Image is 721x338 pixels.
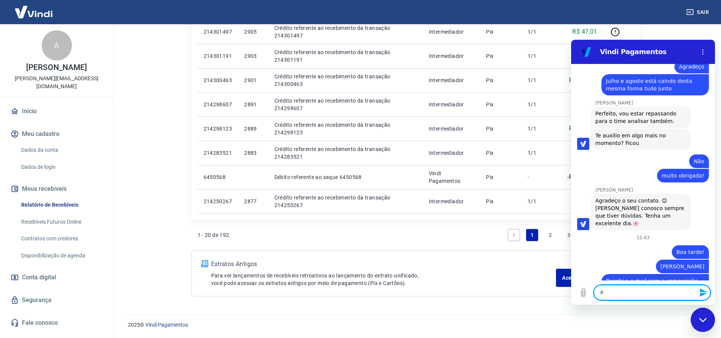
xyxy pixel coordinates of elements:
p: 1/1 [528,198,550,205]
p: Crédito referente ao recebimento da transação 214298123 [274,121,417,136]
a: Fale conosco [9,315,104,331]
p: 1/1 [528,52,550,60]
p: Crédito referente ao recebimento da transação 214301191 [274,48,417,64]
a: Page 1 is your current page [526,229,538,241]
a: Page 2 [545,229,557,241]
div: A [42,30,72,61]
p: 214250267 [204,198,232,205]
a: Recebíveis Futuros Online [18,214,104,230]
p: 1/1 [528,149,550,157]
p: 2901 [244,76,262,84]
p: Crédito referente ao recebimento da transação 214300463 [274,73,417,88]
p: 2889 [244,125,262,132]
p: [PERSON_NAME] [26,64,87,72]
iframe: Janela de mensagens [571,40,715,305]
p: Intermediador [429,198,474,205]
a: Conta digital [9,269,104,286]
a: Previous page [508,229,520,241]
p: Pix [486,101,515,108]
p: 2025 © [128,321,703,329]
p: 214301497 [204,28,232,36]
p: 1/1 [528,28,550,36]
p: 1/1 [528,101,550,108]
p: [PERSON_NAME][EMAIL_ADDRESS][DOMAIN_NAME] [6,75,107,90]
p: 2905 [244,28,262,36]
p: Pix [486,28,515,36]
p: - [528,173,550,181]
ul: Pagination [505,226,634,244]
p: 214300463 [204,76,232,84]
p: Pix [486,125,515,132]
a: Vindi Pagamentos [145,322,188,328]
p: R$ 47,01 [572,27,597,36]
p: Pix [486,173,515,181]
p: 2891 [244,101,262,108]
img: Vindi [9,0,58,23]
p: Crédito referente ao recebimento da transação 214283521 [274,145,417,160]
a: Acesse Extratos Antigos [556,269,630,287]
p: 1 - 20 de 192 [198,231,229,239]
p: Pix [486,198,515,205]
p: 214283521 [204,149,232,157]
p: Pix [486,149,515,157]
p: Pix [486,76,515,84]
p: Intermediador [429,101,474,108]
p: Crédito referente ao recebimento da transação 214250267 [274,194,417,209]
button: Meus recebíveis [9,181,104,197]
p: Intermediador [429,76,474,84]
p: 214298123 [204,125,232,132]
button: Sair [685,5,712,19]
p: R$ 176,02 [569,124,597,133]
a: Início [9,103,104,120]
p: 214301191 [204,52,232,60]
p: Intermediador [429,28,474,36]
p: Para ver lançamentos de recebíveis retroativos ao lançamento do extrato unificado, você pode aces... [211,272,556,287]
p: 6450568 [204,173,232,181]
a: Contratos com credores [18,231,104,246]
p: 2903 [244,52,262,60]
p: Débito referente ao saque 6450568 [274,173,417,181]
a: Dados da conta [18,142,104,158]
p: R$ 108,98 [569,76,597,85]
p: Intermediador [429,125,474,132]
p: 214298607 [204,101,232,108]
a: Segurança [9,292,104,308]
p: 1/1 [528,76,550,84]
p: 2877 [244,198,262,205]
p: Intermediador [429,52,474,60]
p: 1/1 [528,125,550,132]
a: Relatório de Recebíveis [18,197,104,213]
p: -R$ 471,34 [567,173,597,182]
p: Extratos Antigos [211,260,556,269]
p: Intermediador [429,149,474,157]
p: Crédito referente ao recebimento da transação 214298607 [274,97,417,112]
img: ícone [201,260,208,267]
span: Conta digital [22,272,56,283]
a: Page 3 [563,229,575,241]
a: Disponibilização de agenda [18,248,104,263]
p: Crédito referente ao recebimento da transação 214301497 [274,24,417,39]
p: Vindi Pagamentos [429,170,474,185]
a: Dados de login [18,159,104,175]
p: Pix [486,52,515,60]
button: Meu cadastro [9,126,104,142]
p: 2883 [244,149,262,157]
